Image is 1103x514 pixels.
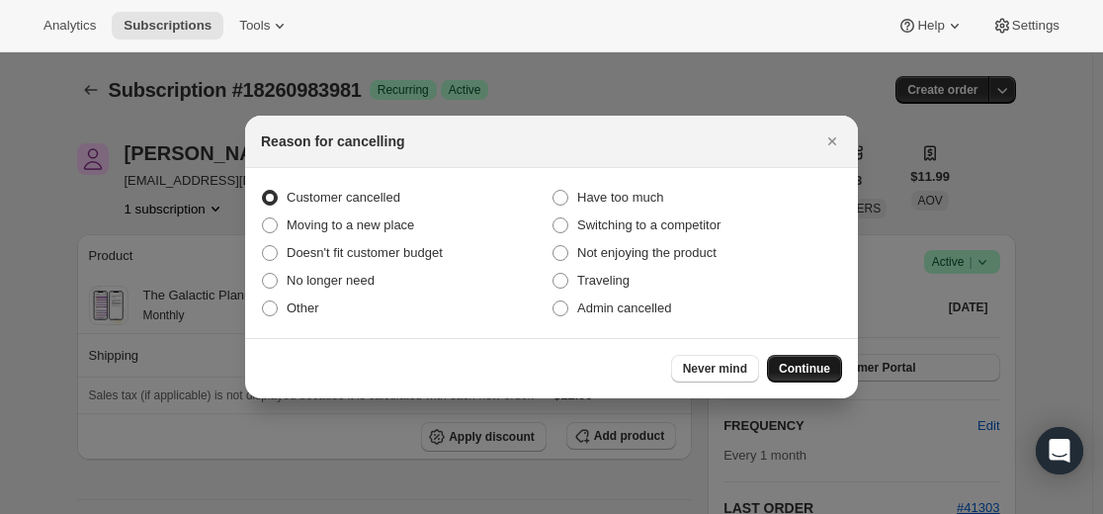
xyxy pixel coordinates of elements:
[112,12,223,40] button: Subscriptions
[227,12,301,40] button: Tools
[287,217,414,232] span: Moving to a new place
[32,12,108,40] button: Analytics
[1036,427,1083,474] div: Open Intercom Messenger
[886,12,976,40] button: Help
[779,361,830,377] span: Continue
[261,131,404,151] h2: Reason for cancelling
[671,355,759,383] button: Never mind
[980,12,1071,40] button: Settings
[683,361,747,377] span: Never mind
[818,128,846,155] button: Close
[287,190,400,205] span: Customer cancelled
[577,190,663,205] span: Have too much
[577,217,721,232] span: Switching to a competitor
[287,273,375,288] span: No longer need
[124,18,212,34] span: Subscriptions
[577,300,671,315] span: Admin cancelled
[1012,18,1060,34] span: Settings
[577,273,630,288] span: Traveling
[917,18,944,34] span: Help
[287,245,443,260] span: Doesn't fit customer budget
[577,245,717,260] span: Not enjoying the product
[43,18,96,34] span: Analytics
[239,18,270,34] span: Tools
[287,300,319,315] span: Other
[767,355,842,383] button: Continue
